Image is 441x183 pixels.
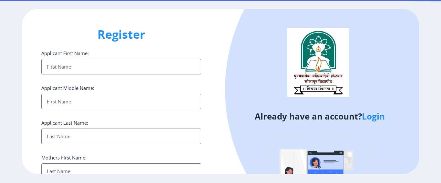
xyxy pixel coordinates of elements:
[41,120,88,126] label: Applicant Last Name:
[41,59,201,74] input: First Name
[41,27,201,42] h1: Register
[362,111,385,122] a: Login
[41,50,89,56] label: Applicant First Name:
[225,111,414,121] h4: Already have an account?
[41,129,201,144] input: Last Name
[287,28,349,97] img: logo
[41,154,87,161] label: Mothers First Name:
[41,85,94,91] label: Applicant Middle Name:
[41,94,201,109] input: First Name
[41,163,201,179] input: Last Name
